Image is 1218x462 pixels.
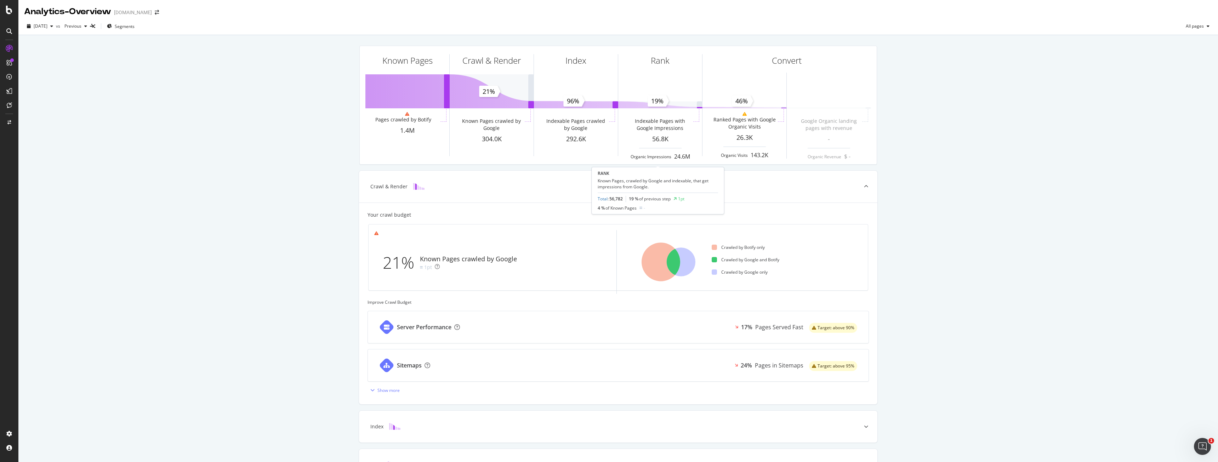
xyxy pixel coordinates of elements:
div: Indexable Pages crawled by Google [544,118,607,132]
span: 1 [1208,438,1214,444]
div: Known Pages crawled by Google [460,118,523,132]
div: Indexable Pages with Google Impressions [628,118,691,132]
div: Crawl & Render [370,183,408,190]
div: Your crawl budget [368,211,411,218]
a: Server Performance17%Pages Served Fastwarning label [368,311,869,343]
div: Index [370,423,383,430]
span: Target: above 95% [818,364,854,368]
div: Pages in Sitemaps [755,361,803,370]
span: All pages [1183,23,1204,29]
div: 1pt [678,196,684,202]
div: 24% [741,361,752,370]
img: block-icon [389,423,400,430]
div: Analytics - Overview [24,6,111,18]
div: Improve Crawl Budget [368,299,869,305]
div: 292.6K [534,135,618,144]
button: Segments [104,21,137,32]
button: [DATE] [24,21,56,32]
div: Sitemaps [397,361,422,370]
div: Known Pages crawled by Google [420,255,517,264]
div: 56.8K [618,135,702,144]
div: 24.6M [674,153,690,161]
div: - [644,205,645,211]
span: Segments [115,23,135,29]
button: Previous [62,21,90,32]
div: 304.0K [450,135,534,144]
div: 17% [741,323,752,331]
div: RANK [598,170,718,176]
div: 21% [383,251,420,274]
div: warning label [809,323,857,333]
div: 19 % [629,196,671,202]
div: warning label [809,361,857,371]
a: Sitemaps24%Pages in Sitemapswarning label [368,349,869,382]
div: Crawled by Botify only [712,244,765,250]
div: Server Performance [397,323,451,331]
span: vs [56,23,62,29]
div: Known Pages, crawled by Google and indexable, that get impressions from Google. [598,178,718,190]
div: Crawled by Google only [712,269,768,275]
span: of previous step [639,196,671,202]
div: Rank [651,55,670,67]
div: 1.4M [365,126,449,135]
div: [DOMAIN_NAME] [114,9,152,16]
button: Show more [368,384,400,396]
div: Crawl & Render [462,55,521,67]
img: Equal [639,207,642,209]
div: Known Pages [382,55,433,67]
div: : [598,196,623,202]
div: Crawled by Google and Botify [712,257,779,263]
div: 4 % [598,205,637,211]
div: arrow-right-arrow-left [155,10,159,15]
span: of Known Pages [605,205,637,211]
span: 2025 Sep. 4th [34,23,47,29]
span: Previous [62,23,81,29]
span: 56,782 [609,196,623,202]
div: Pages crawled by Botify [375,116,431,123]
img: block-icon [413,183,425,190]
a: Total [598,196,608,202]
button: All pages [1183,21,1212,32]
div: Show more [377,387,400,393]
div: 1pt [424,264,432,271]
img: Equal [420,266,423,268]
div: Organic Impressions [631,154,671,160]
iframe: Intercom live chat [1194,438,1211,455]
div: Index [565,55,586,67]
div: Pages Served Fast [755,323,803,331]
span: Target: above 90% [818,326,854,330]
